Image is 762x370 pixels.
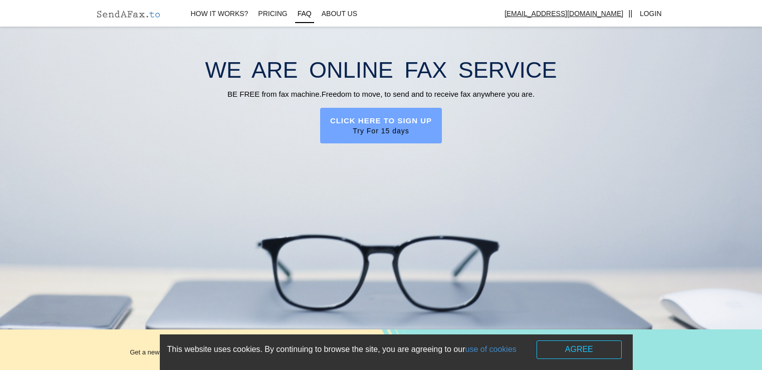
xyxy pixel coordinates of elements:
[320,108,442,143] a: CLICK HERE TO SIGN UPTry For 15 days
[167,340,625,359] div: This website uses cookies. By continuing to browse the site, you are agreeing to our
[322,90,535,98] span: Freedom to move, to send and to receive fax anywhere you are.
[293,3,317,26] a: FAQ
[96,58,667,83] h2: WE ARE ONLINE FAX SERVICE
[537,340,622,359] button: AGREE
[186,3,253,26] a: How It works?
[253,3,292,26] a: Pricing
[317,3,362,26] a: About Us
[504,10,623,18] u: [EMAIL_ADDRESS][DOMAIN_NAME]
[330,126,432,136] span: Try For 15 days
[381,329,412,370] img: tnw
[499,3,628,26] a: [EMAIL_ADDRESS][DOMAIN_NAME]
[330,115,432,126] label: CLICK HERE TO SIGN UP
[227,90,322,98] span: BE FREE from fax machine.
[465,345,517,353] a: use of cookies
[635,3,667,26] a: Login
